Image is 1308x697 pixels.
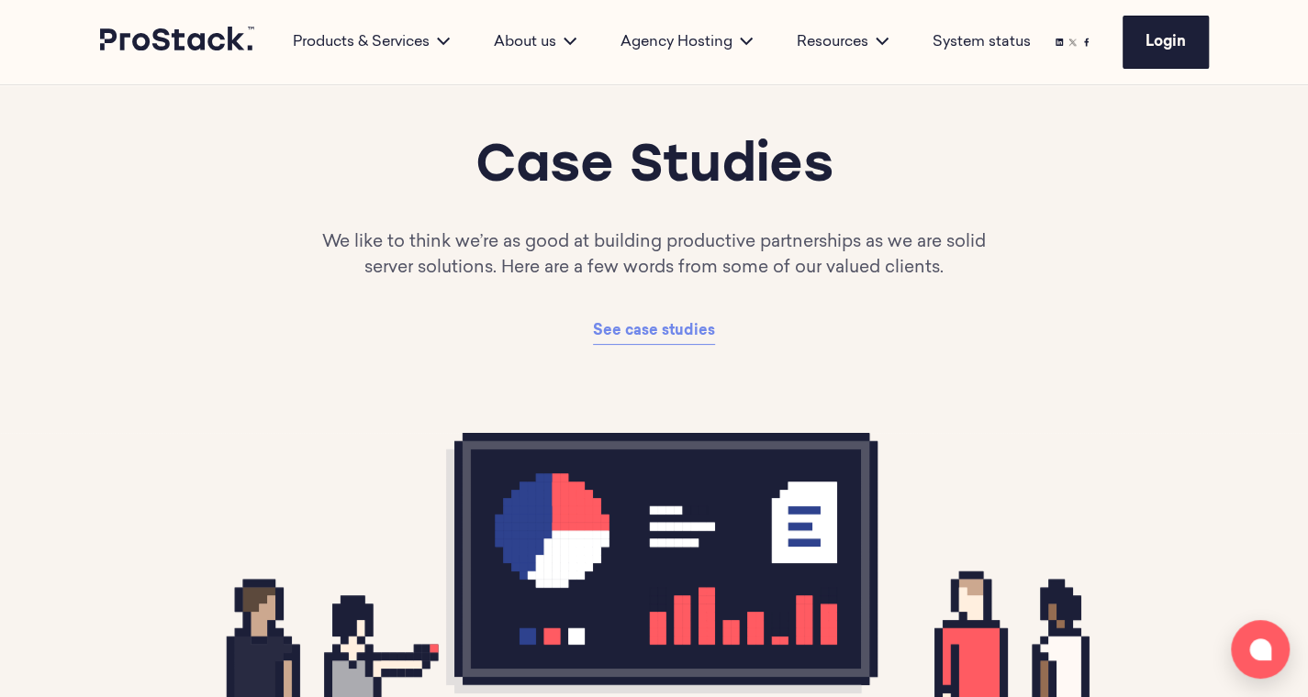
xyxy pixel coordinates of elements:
[775,31,911,53] div: Resources
[1231,620,1290,679] button: Open chat window
[593,324,715,338] span: See case studies
[271,31,472,53] div: Products & Services
[598,31,775,53] div: Agency Hosting
[1146,35,1186,50] span: Login
[1123,16,1209,69] a: Login
[100,27,256,58] a: Prostack logo
[472,31,598,53] div: About us
[593,318,715,345] a: See case studies
[321,230,987,282] p: We like to think we’re as good at building productive partnerships as we are solid server solutio...
[933,31,1031,53] a: System status
[210,135,1097,201] h1: Case Studies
